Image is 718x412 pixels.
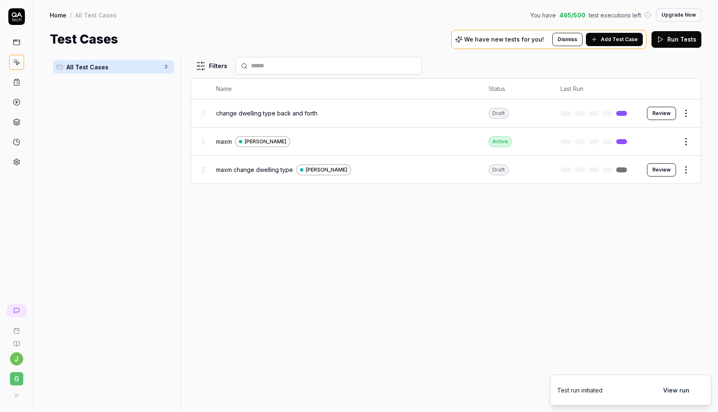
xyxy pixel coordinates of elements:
[75,11,117,19] div: All Test Cases
[191,58,232,74] button: Filters
[3,321,30,334] a: Book a call with us
[658,382,694,398] button: View run
[489,164,509,175] div: Draft
[652,31,701,48] button: Run Tests
[552,78,639,99] th: Last Run
[3,334,30,347] a: Documentation
[10,372,23,385] span: G
[50,11,66,19] a: Home
[647,163,676,177] button: Review
[557,386,602,395] div: Test run initiated
[10,352,23,365] button: j
[66,63,159,71] span: All Test Cases
[216,109,317,118] span: change dwelling type back and forth
[656,8,701,22] button: Upgrade Now
[216,137,232,146] span: maxm
[191,99,701,128] tr: change dwelling type back and forthDraftReview
[7,304,27,317] a: New conversation
[191,156,701,184] tr: maxm change dwelling type[PERSON_NAME]DraftReview
[296,164,351,175] a: [PERSON_NAME]
[191,128,701,156] tr: maxm[PERSON_NAME]Active
[480,78,552,99] th: Status
[216,165,293,174] span: maxm change dwelling type
[586,33,643,46] button: Add Test Case
[70,11,72,19] div: /
[489,108,509,119] div: Draft
[552,33,583,46] button: Dismiss
[208,78,480,99] th: Name
[601,36,638,43] span: Add Test Case
[559,11,585,20] span: 495 / 500
[530,11,556,20] span: You have
[50,30,118,49] h1: Test Cases
[306,166,347,174] span: [PERSON_NAME]
[589,11,641,20] span: test executions left
[3,365,30,387] button: G
[489,136,512,147] div: Active
[464,37,544,42] p: We have new tests for you!
[647,107,676,120] button: Review
[235,136,290,147] a: [PERSON_NAME]
[161,62,171,72] span: 3
[245,138,286,145] span: [PERSON_NAME]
